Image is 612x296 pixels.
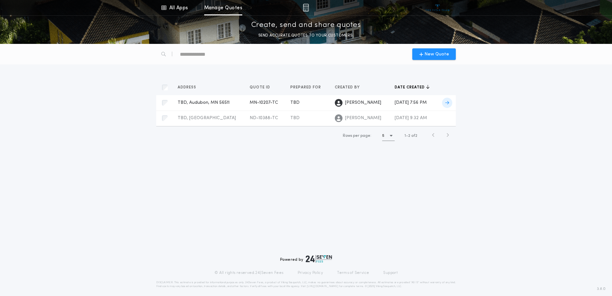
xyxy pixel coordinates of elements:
span: [PERSON_NAME] [345,115,381,121]
img: img [303,4,309,12]
div: Powered by [280,255,332,263]
span: [DATE] 7:56 PM [395,100,427,105]
span: Quote ID [250,85,271,90]
button: Quote ID [250,84,275,91]
span: 1 [405,134,406,138]
p: SEND ACCURATE QUOTES TO YOUR CUSTOMERS. [258,32,354,39]
button: 5 [382,131,395,141]
span: New Quote [424,51,449,58]
a: Support [383,270,398,275]
span: Rows per page: [343,134,371,138]
span: ND-10388-TC [250,116,278,120]
button: Date created [395,84,430,91]
h1: 5 [382,133,384,139]
span: Date created [395,85,426,90]
a: [URL][DOMAIN_NAME] [307,285,338,288]
img: logo [306,255,332,263]
img: vs-icon [426,4,450,11]
span: TBD [290,100,300,105]
button: New Quote [412,48,456,60]
p: DISCLAIMER: This estimate is provided for informational purposes only. 24|Seven Fees, a product o... [156,281,456,288]
span: [DATE] 9:32 AM [395,116,427,120]
span: TBD [290,116,300,120]
span: 2 [408,134,410,138]
span: 3.8.0 [597,286,606,292]
span: TBD, [GEOGRAPHIC_DATA] [178,116,236,120]
button: Address [178,84,201,91]
p: Create, send and share quotes [251,20,361,30]
a: Terms of Service [337,270,369,275]
a: Privacy Policy [298,270,323,275]
span: TBD, Audubon, MN 56511 [178,100,229,105]
span: Created by [335,85,361,90]
span: of 2 [411,133,417,139]
span: Prepared for [290,85,322,90]
span: Address [178,85,197,90]
span: MN-10207-TC [250,100,278,105]
button: Created by [335,84,365,91]
p: © All rights reserved. 24|Seven Fees [214,270,284,275]
span: [PERSON_NAME] [345,100,381,106]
